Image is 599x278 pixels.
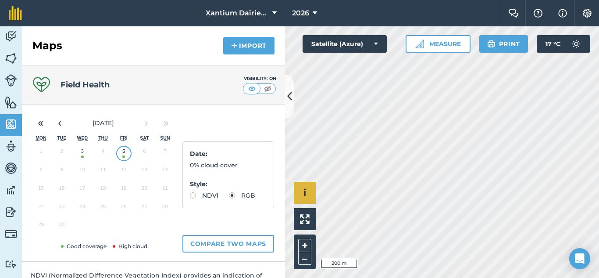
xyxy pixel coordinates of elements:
[32,39,62,53] h2: Maps
[479,35,528,53] button: Print
[111,243,147,249] span: High cloud
[31,162,51,181] button: 8 September 2025
[69,113,137,133] button: [DATE]
[190,150,207,158] strong: Date :
[5,30,17,43] img: svg+xml;base64,PD94bWwgdmVyc2lvbj0iMS4wIiBlbmNvZGluZz0idXRmLTgiPz4KPCEtLSBHZW5lcmF0b3I6IEFkb2JlIE...
[5,206,17,219] img: svg+xml;base64,PD94bWwgdmVyc2lvbj0iMS4wIiBlbmNvZGluZz0idXRmLTgiPz4KPCEtLSBHZW5lcmF0b3I6IEFkb2JlIE...
[155,162,175,181] button: 14 September 2025
[137,113,156,133] button: ›
[31,113,50,133] button: «
[533,9,543,18] img: A question mark icon
[5,74,17,87] img: svg+xml;base64,PD94bWwgdmVyc2lvbj0iMS4wIiBlbmNvZGluZz0idXRmLTgiPz4KPCEtLSBHZW5lcmF0b3I6IEFkb2JlIE...
[57,135,66,141] abbr: Tuesday
[5,260,17,268] img: svg+xml;base64,PD94bWwgdmVyc2lvbj0iMS4wIiBlbmNvZGluZz0idXRmLTgiPz4KPCEtLSBHZW5lcmF0b3I6IEFkb2JlIE...
[31,144,51,162] button: 1 September 2025
[262,84,273,93] img: svg+xml;base64,PHN2ZyB4bWxucz0iaHR0cDovL3d3dy53My5vcmcvMjAwMC9zdmciIHdpZHRoPSI1MCIgaGVpZ2h0PSI0MC...
[292,8,309,18] span: 2026
[134,162,155,181] button: 13 September 2025
[51,162,72,181] button: 9 September 2025
[415,40,424,48] img: Ruler icon
[36,135,46,141] abbr: Monday
[72,162,93,181] button: 10 September 2025
[134,181,155,199] button: 20 September 2025
[229,192,255,199] label: RGB
[72,181,93,199] button: 17 September 2025
[93,162,113,181] button: 11 September 2025
[93,119,114,127] span: [DATE]
[558,8,567,18] img: svg+xml;base64,PHN2ZyB4bWxucz0iaHR0cDovL3d3dy53My5vcmcvMjAwMC9zdmciIHdpZHRoPSIxNyIgaGVpZ2h0PSIxNy...
[546,35,560,53] span: 17 ° C
[190,160,267,170] p: 0% cloud cover
[51,199,72,218] button: 23 September 2025
[508,9,519,18] img: Two speech bubbles overlapping with the left bubble in the forefront
[160,135,170,141] abbr: Sunday
[72,144,93,162] button: 3 September 2025
[155,144,175,162] button: 7 September 2025
[5,228,17,240] img: svg+xml;base64,PD94bWwgdmVyc2lvbj0iMS4wIiBlbmNvZGluZz0idXRmLTgiPz4KPCEtLSBHZW5lcmF0b3I6IEFkb2JlIE...
[294,182,316,204] button: i
[298,239,311,252] button: +
[231,40,237,51] img: svg+xml;base64,PHN2ZyB4bWxucz0iaHR0cDovL3d3dy53My5vcmcvMjAwMC9zdmciIHdpZHRoPSIxNCIgaGVpZ2h0PSIyNC...
[134,199,155,218] button: 27 September 2025
[303,35,387,53] button: Satellite (Azure)
[155,199,175,218] button: 28 September 2025
[93,181,113,199] button: 18 September 2025
[246,84,257,93] img: svg+xml;base64,PHN2ZyB4bWxucz0iaHR0cDovL3d3dy53My5vcmcvMjAwMC9zdmciIHdpZHRoPSI1MCIgaGVpZ2h0PSI0MC...
[206,8,269,18] span: Xantium Dairies [GEOGRAPHIC_DATA]
[120,135,128,141] abbr: Friday
[31,199,51,218] button: 22 September 2025
[140,135,149,141] abbr: Saturday
[51,181,72,199] button: 16 September 2025
[50,113,69,133] button: ‹
[156,113,175,133] button: »
[5,118,17,131] img: svg+xml;base64,PHN2ZyB4bWxucz0iaHR0cDovL3d3dy53My5vcmcvMjAwMC9zdmciIHdpZHRoPSI1NiIgaGVpZ2h0PSI2MC...
[298,252,311,265] button: –
[51,217,72,236] button: 30 September 2025
[5,162,17,175] img: svg+xml;base64,PD94bWwgdmVyc2lvbj0iMS4wIiBlbmNvZGluZz0idXRmLTgiPz4KPCEtLSBHZW5lcmF0b3I6IEFkb2JlIE...
[5,52,17,65] img: svg+xml;base64,PHN2ZyB4bWxucz0iaHR0cDovL3d3dy53My5vcmcvMjAwMC9zdmciIHdpZHRoPSI1NiIgaGVpZ2h0PSI2MC...
[190,192,218,199] label: NDVI
[77,135,88,141] abbr: Wednesday
[114,144,134,162] button: 5 September 2025
[114,162,134,181] button: 12 September 2025
[72,199,93,218] button: 24 September 2025
[190,180,207,188] strong: Style :
[114,199,134,218] button: 26 September 2025
[406,35,471,53] button: Measure
[5,96,17,109] img: svg+xml;base64,PHN2ZyB4bWxucz0iaHR0cDovL3d3dy53My5vcmcvMjAwMC9zdmciIHdpZHRoPSI1NiIgaGVpZ2h0PSI2MC...
[487,39,496,49] img: svg+xml;base64,PHN2ZyB4bWxucz0iaHR0cDovL3d3dy53My5vcmcvMjAwMC9zdmciIHdpZHRoPSIxOSIgaGVpZ2h0PSIyNC...
[223,37,275,54] button: Import
[9,6,22,20] img: fieldmargin Logo
[569,248,590,269] div: Open Intercom Messenger
[303,187,306,198] span: i
[93,199,113,218] button: 25 September 2025
[31,217,51,236] button: 29 September 2025
[93,144,113,162] button: 4 September 2025
[243,75,276,82] div: Visibility: On
[61,79,110,91] h4: Field Health
[51,144,72,162] button: 2 September 2025
[5,140,17,153] img: svg+xml;base64,PD94bWwgdmVyc2lvbj0iMS4wIiBlbmNvZGluZz0idXRmLTgiPz4KPCEtLSBHZW5lcmF0b3I6IEFkb2JlIE...
[155,181,175,199] button: 21 September 2025
[582,9,592,18] img: A cog icon
[182,235,274,253] button: Compare two maps
[300,214,310,224] img: Four arrows, one pointing top left, one top right, one bottom right and the last bottom left
[114,181,134,199] button: 19 September 2025
[537,35,590,53] button: 17 °C
[134,144,155,162] button: 6 September 2025
[31,181,51,199] button: 15 September 2025
[5,184,17,197] img: svg+xml;base64,PD94bWwgdmVyc2lvbj0iMS4wIiBlbmNvZGluZz0idXRmLTgiPz4KPCEtLSBHZW5lcmF0b3I6IEFkb2JlIE...
[98,135,108,141] abbr: Thursday
[59,243,107,249] span: Good coverage
[567,35,585,53] img: svg+xml;base64,PD94bWwgdmVyc2lvbj0iMS4wIiBlbmNvZGluZz0idXRmLTgiPz4KPCEtLSBHZW5lcmF0b3I6IEFkb2JlIE...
